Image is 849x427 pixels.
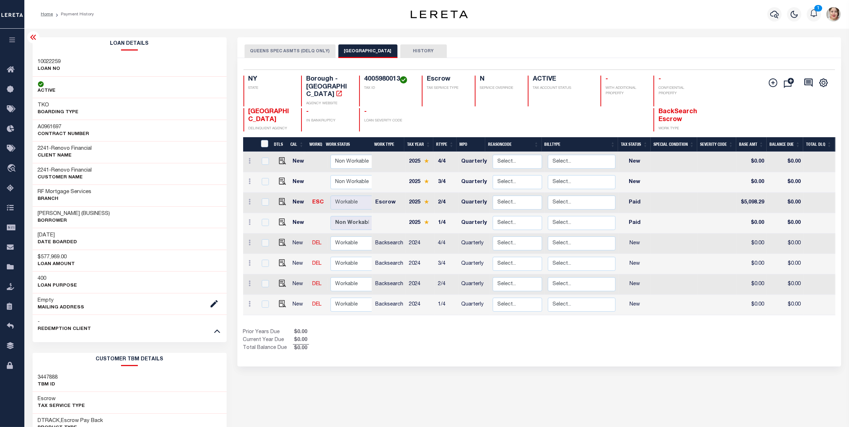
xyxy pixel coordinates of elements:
h4: 4005980013 [364,76,413,83]
li: Payment History [53,11,94,18]
td: Backsearch [372,254,406,274]
th: RType: activate to sort column ascending [433,137,457,152]
td: $0.00 [767,152,804,172]
td: 2024 [406,254,435,274]
h3: Empty [38,297,85,304]
td: $0.00 [737,152,767,172]
h3: - [38,318,91,326]
h3: TKO [38,102,79,109]
p: TBM ID [38,381,58,388]
img: Star.svg [424,220,429,225]
td: 2024 [406,295,435,315]
td: New [618,254,651,274]
td: Quarterly [458,274,490,295]
td: $0.00 [767,234,804,254]
td: Paid [618,193,651,213]
p: Mailing Address [38,304,85,311]
img: Star.svg [424,200,429,204]
a: DEL [313,282,322,287]
p: LOAN NO [38,66,61,73]
td: 2025 [406,152,435,172]
span: - [606,76,608,82]
a: DEL [313,241,322,246]
td: 3/4 [435,172,458,193]
th: &nbsp; [257,137,271,152]
td: $0.00 [767,254,804,274]
p: Tax Service Type [38,403,85,410]
td: Quarterly [458,193,490,213]
p: CLIENT Name [38,152,92,159]
td: $0.00 [737,295,767,315]
h3: 3447888 [38,374,58,381]
img: logo-dark.svg [411,10,468,18]
td: New [290,152,309,172]
td: Total Balance Due [243,344,293,352]
th: Tax Year: activate to sort column ascending [404,137,433,152]
td: New [618,274,651,295]
td: 2/4 [435,193,458,213]
td: 2024 [406,234,435,254]
p: REDEMPTION CLIENT [38,326,91,333]
h3: [DATE] [38,232,77,239]
th: Work Type [371,137,405,152]
a: DEL [313,302,322,307]
td: $0.00 [737,274,767,295]
h4: NY [249,76,293,83]
span: [GEOGRAPHIC_DATA] [249,109,289,123]
span: $0.00 [293,328,309,336]
td: Quarterly [458,172,490,193]
h2: Loan Details [33,37,227,51]
td: Quarterly [458,295,490,315]
th: MPO [457,137,485,152]
th: BillType: activate to sort column ascending [542,137,618,152]
th: DTLS [271,137,288,152]
td: Backsearch [372,234,406,254]
td: $0.00 [767,274,804,295]
p: Contract Number [38,131,90,138]
p: CUSTOMER Name [38,174,92,181]
h3: 10022259 [38,58,61,66]
td: Backsearch [372,274,406,295]
td: $0.00 [737,213,767,234]
th: ReasonCode: activate to sort column ascending [485,137,541,152]
p: Borrower [38,217,110,225]
td: New [290,234,309,254]
span: Renovo Financial [52,146,92,151]
td: Escrow [372,193,406,213]
p: ACTIVE [38,87,56,95]
td: 3/4 [435,254,458,274]
td: $0.00 [767,193,804,213]
p: LOAN PURPOSE [38,282,77,289]
td: 2025 [406,172,435,193]
span: Renovo Financial [52,168,92,173]
p: LOAN SEVERITY CODE [364,118,413,124]
i: travel_explore [7,164,18,173]
p: BOARDING TYPE [38,109,79,116]
h4: N [480,76,519,83]
h4: Escrow [427,76,466,83]
h4: Borough - [GEOGRAPHIC_DATA] [306,76,351,99]
p: LOAN AMOUNT [38,261,75,268]
th: WorkQ [307,137,323,152]
p: DELINQUENT AGENCY [249,126,293,131]
h2: CUSTOMER TBM DETAILS [33,353,227,366]
p: WORK TYPE [659,126,703,131]
h3: 400 [38,275,77,282]
td: Quarterly [458,254,490,274]
td: $0.00 [767,172,804,193]
img: Star.svg [424,159,429,163]
h3: Escrow [38,395,85,403]
p: SERVICE OVERRIDE [480,86,519,91]
h3: $577,969.00 [38,254,75,261]
span: 1 [815,5,822,11]
th: Special Condition: activate to sort column ascending [651,137,697,152]
p: TAX ACCOUNT STATUS [533,86,592,91]
button: [GEOGRAPHIC_DATA] [338,44,397,58]
span: BackSearch Escrow [659,109,697,123]
td: $0.00 [767,295,804,315]
h3: RF Mortgage Services [38,188,92,196]
th: Severity Code: activate to sort column ascending [697,137,736,152]
td: Quarterly [458,152,490,172]
td: New [618,295,651,315]
button: HISTORY [400,44,447,58]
